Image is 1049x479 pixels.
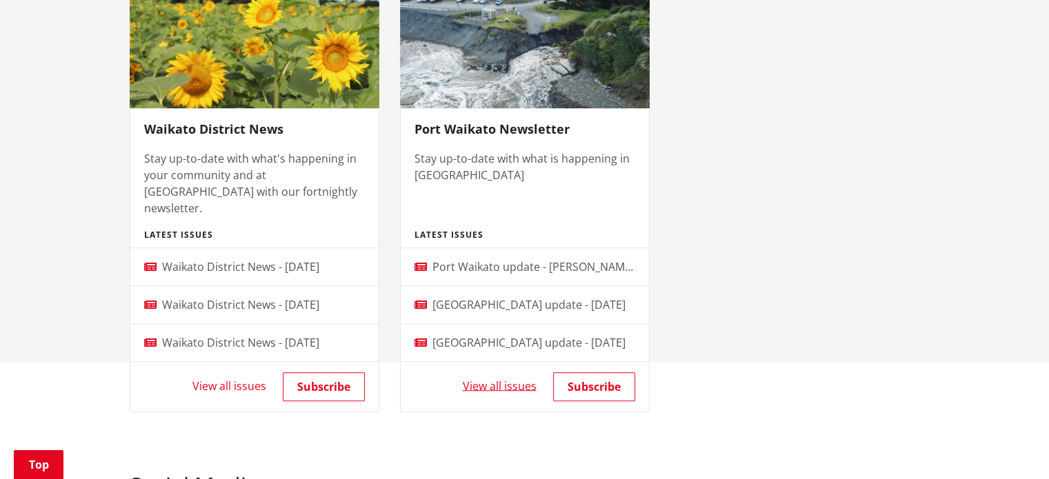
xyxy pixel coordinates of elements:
a: Waikato District News - [DATE] [130,285,379,323]
span: Port Waikato update - [PERSON_NAME][GEOGRAPHIC_DATA] upgrade [432,259,791,274]
span: [GEOGRAPHIC_DATA] update - [DATE] [432,335,626,350]
span: [GEOGRAPHIC_DATA] update - [DATE] [432,297,626,312]
a: Waikato District News - [DATE] [130,247,379,285]
a: View all issues [463,378,537,393]
h3: Waikato District News [144,122,365,137]
a: Waikato District News - [DATE] [130,323,379,361]
h4: Latest issues [414,230,635,240]
a: Top [14,450,63,479]
p: Stay up-to-date with what's happening in your community and at [GEOGRAPHIC_DATA] with our fortnig... [144,150,365,216]
span: Waikato District News - [DATE] [162,297,319,312]
a: [GEOGRAPHIC_DATA] update - [DATE] [401,285,649,323]
h3: Port Waikato Newsletter [414,122,635,137]
span: Waikato District News - [DATE] [162,259,319,274]
a: [GEOGRAPHIC_DATA] update - [DATE] [401,323,649,361]
span: Waikato District News - [DATE] [162,335,319,350]
p: Stay up-to-date with what is happening in [GEOGRAPHIC_DATA] [414,150,635,183]
a: Subscribe [553,372,635,401]
iframe: Messenger Launcher [986,421,1035,471]
a: Port Waikato update - [PERSON_NAME][GEOGRAPHIC_DATA] upgrade [401,247,649,285]
h4: Latest issues [144,230,365,240]
a: Subscribe [283,372,365,401]
a: View all issues [192,378,266,393]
